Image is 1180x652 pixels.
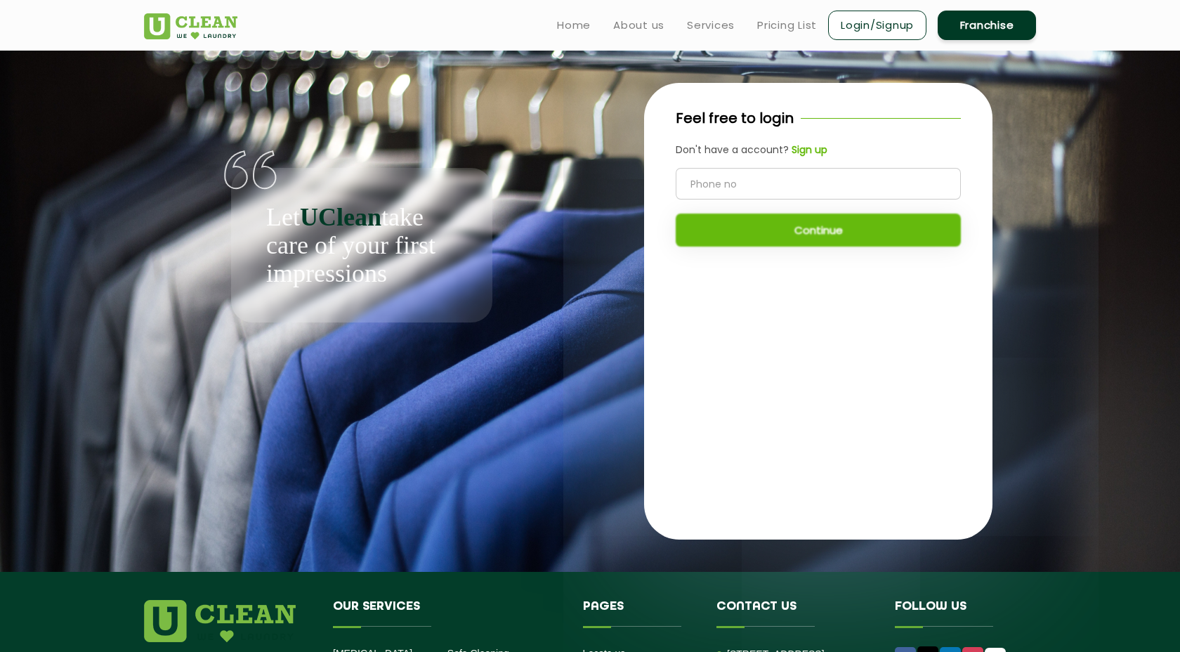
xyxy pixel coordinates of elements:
[792,143,827,157] b: Sign up
[716,600,874,627] h4: Contact us
[895,600,1018,627] h4: Follow us
[676,143,789,157] span: Don't have a account?
[144,600,296,642] img: logo.png
[676,107,794,129] p: Feel free to login
[266,203,457,287] p: Let take care of your first impressions
[613,17,664,34] a: About us
[300,203,381,231] b: UClean
[676,168,961,200] input: Phone no
[583,600,696,627] h4: Pages
[333,600,562,627] h4: Our Services
[687,17,735,34] a: Services
[144,13,237,39] img: UClean Laundry and Dry Cleaning
[757,17,817,34] a: Pricing List
[938,11,1036,40] a: Franchise
[557,17,591,34] a: Home
[224,150,277,190] img: quote-img
[828,11,926,40] a: Login/Signup
[789,143,827,157] a: Sign up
